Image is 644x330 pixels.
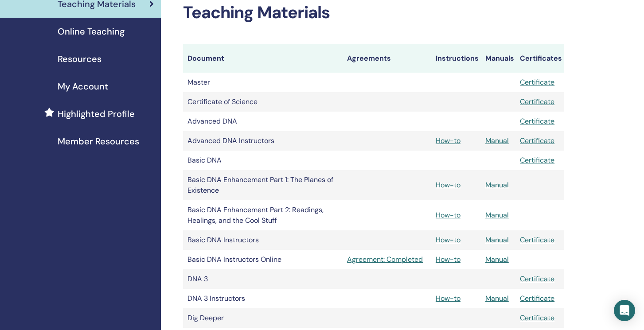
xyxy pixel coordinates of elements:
td: Basic DNA Instructors [183,230,343,250]
a: Certificate [520,78,554,87]
a: Certificate [520,155,554,165]
td: DNA 3 [183,269,343,289]
span: Highlighted Profile [58,107,135,120]
td: DNA 3 Instructors [183,289,343,308]
td: Advanced DNA [183,112,343,131]
a: Certificate [520,294,554,303]
div: Open Intercom Messenger [614,300,635,321]
a: Certificate [520,97,554,106]
a: How-to [436,255,461,264]
a: Certificate [520,235,554,245]
span: My Account [58,80,108,93]
a: Agreement: Completed [347,254,427,265]
a: How-to [436,210,461,220]
a: Manual [485,136,509,145]
td: Advanced DNA Instructors [183,131,343,151]
span: Resources [58,52,101,66]
td: Basic DNA [183,151,343,170]
h2: Teaching Materials [183,3,564,23]
a: Certificate [520,116,554,126]
a: How-to [436,180,461,190]
a: Certificate [520,313,554,322]
a: Manual [485,255,509,264]
th: Certificates [515,44,564,73]
td: Certificate of Science [183,92,343,112]
th: Document [183,44,343,73]
a: Manual [485,180,509,190]
a: Manual [485,210,509,220]
a: How-to [436,235,461,245]
a: Certificate [520,136,554,145]
th: Agreements [343,44,431,73]
td: Basic DNA Enhancement Part 2: Readings, Healings, and the Cool Stuff [183,200,343,230]
td: Basic DNA Enhancement Part 1: The Planes of Existence [183,170,343,200]
span: Member Resources [58,135,139,148]
th: Instructions [431,44,481,73]
a: Manual [485,294,509,303]
a: How-to [436,136,461,145]
td: Basic DNA Instructors Online [183,250,343,269]
th: Manuals [481,44,515,73]
td: Dig Deeper [183,308,343,328]
a: How-to [436,294,461,303]
a: Certificate [520,274,554,283]
td: Master [183,73,343,92]
span: Online Teaching [58,25,125,38]
a: Manual [485,235,509,245]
